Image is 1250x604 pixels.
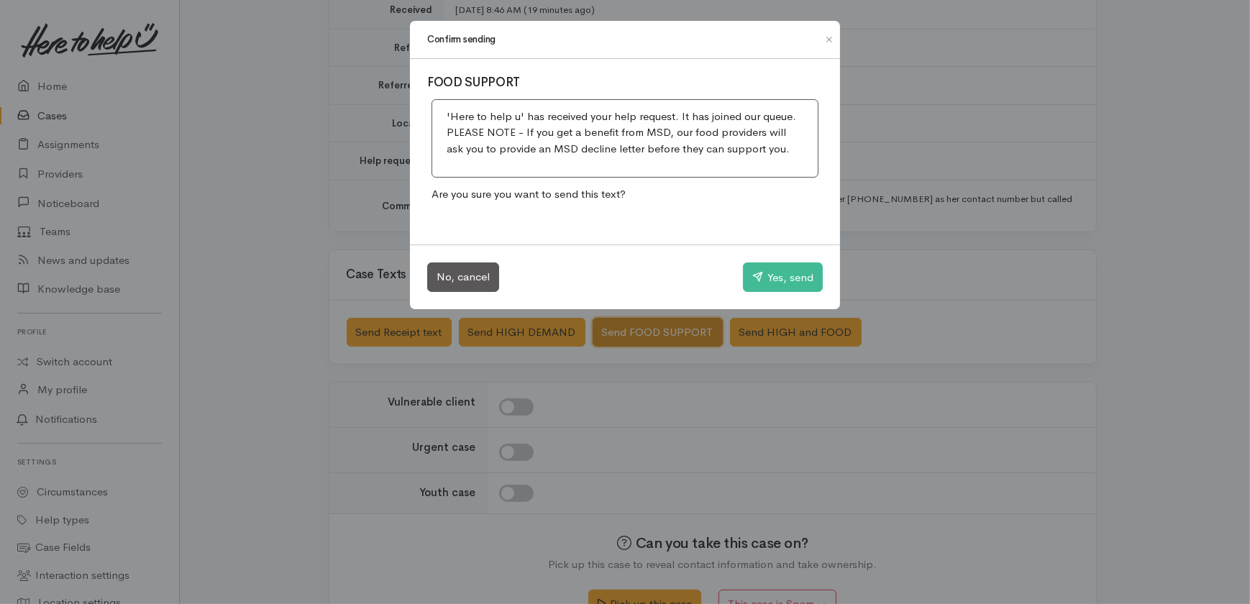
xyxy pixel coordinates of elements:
[427,32,496,47] h1: Confirm sending
[427,182,823,207] p: Are you sure you want to send this text?
[743,262,823,293] button: Yes, send
[427,76,823,90] h3: FOOD SUPPORT
[818,31,841,48] button: Close
[427,262,499,292] button: No, cancel
[447,109,803,157] p: 'Here to help u' has received your help request. It has joined our queue. PLEASE NOTE - If you ge...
